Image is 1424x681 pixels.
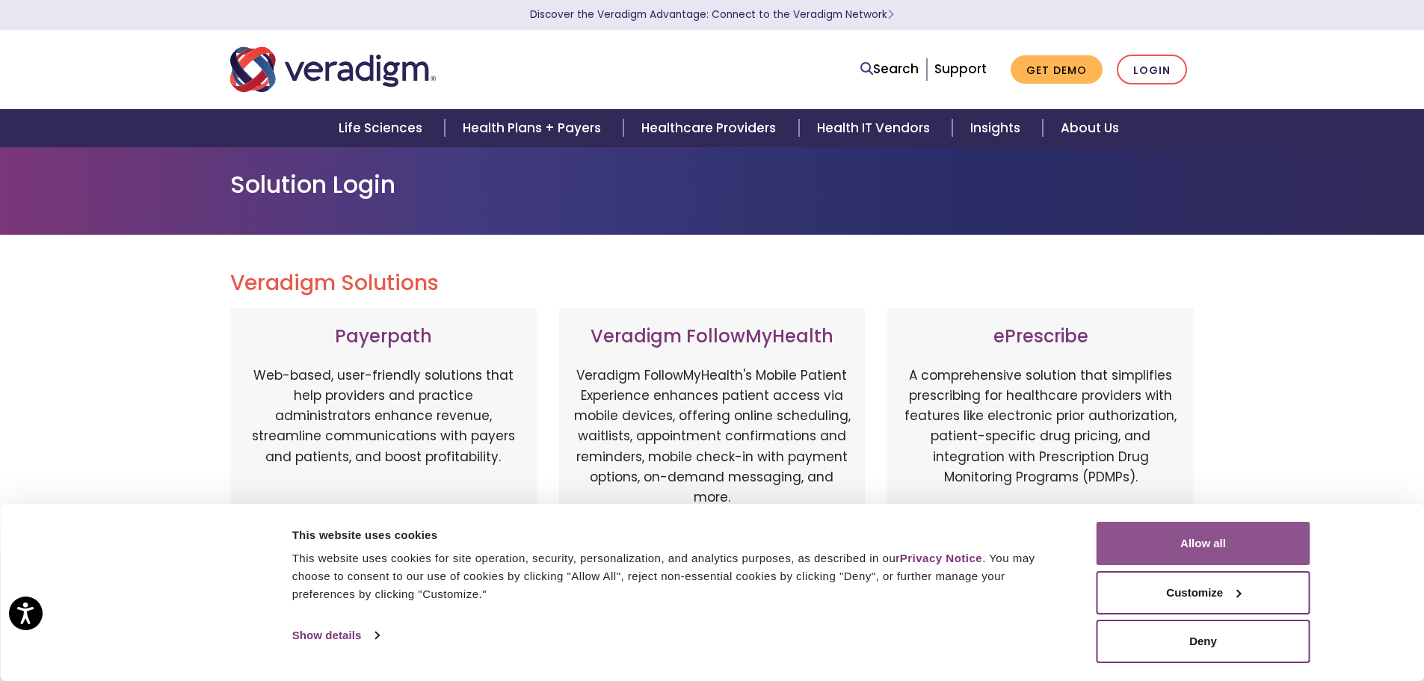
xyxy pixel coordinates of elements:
[574,366,851,508] p: Veradigm FollowMyHealth's Mobile Patient Experience enhances patient access via mobile devices, o...
[623,109,798,147] a: Healthcare Providers
[245,326,522,348] h3: Payerpath
[230,45,436,94] img: Veradigm logo
[860,59,919,79] a: Search
[799,109,952,147] a: Health IT Vendors
[530,7,894,22] a: Discover the Veradigm Advantage: Connect to the Veradigm NetworkLearn More
[574,326,851,348] h3: Veradigm FollowMyHealth
[292,624,379,647] a: Show details
[245,366,522,523] p: Web-based, user-friendly solutions that help providers and practice administrators enhance revenu...
[1011,55,1103,84] a: Get Demo
[902,326,1179,348] h3: ePrescribe
[902,366,1179,523] p: A comprehensive solution that simplifies prescribing for healthcare providers with features like ...
[1117,55,1187,85] a: Login
[230,271,1195,296] h2: Veradigm Solutions
[292,549,1063,603] div: This website uses cookies for site operation, security, personalization, and analytics purposes, ...
[292,526,1063,544] div: This website uses cookies
[445,109,623,147] a: Health Plans + Payers
[1043,109,1137,147] a: About Us
[1097,571,1310,614] button: Customize
[321,109,445,147] a: Life Sciences
[1097,620,1310,663] button: Deny
[934,60,987,78] a: Support
[952,109,1043,147] a: Insights
[900,552,982,564] a: Privacy Notice
[1097,522,1310,565] button: Allow all
[887,7,894,22] span: Learn More
[230,170,1195,199] h1: Solution Login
